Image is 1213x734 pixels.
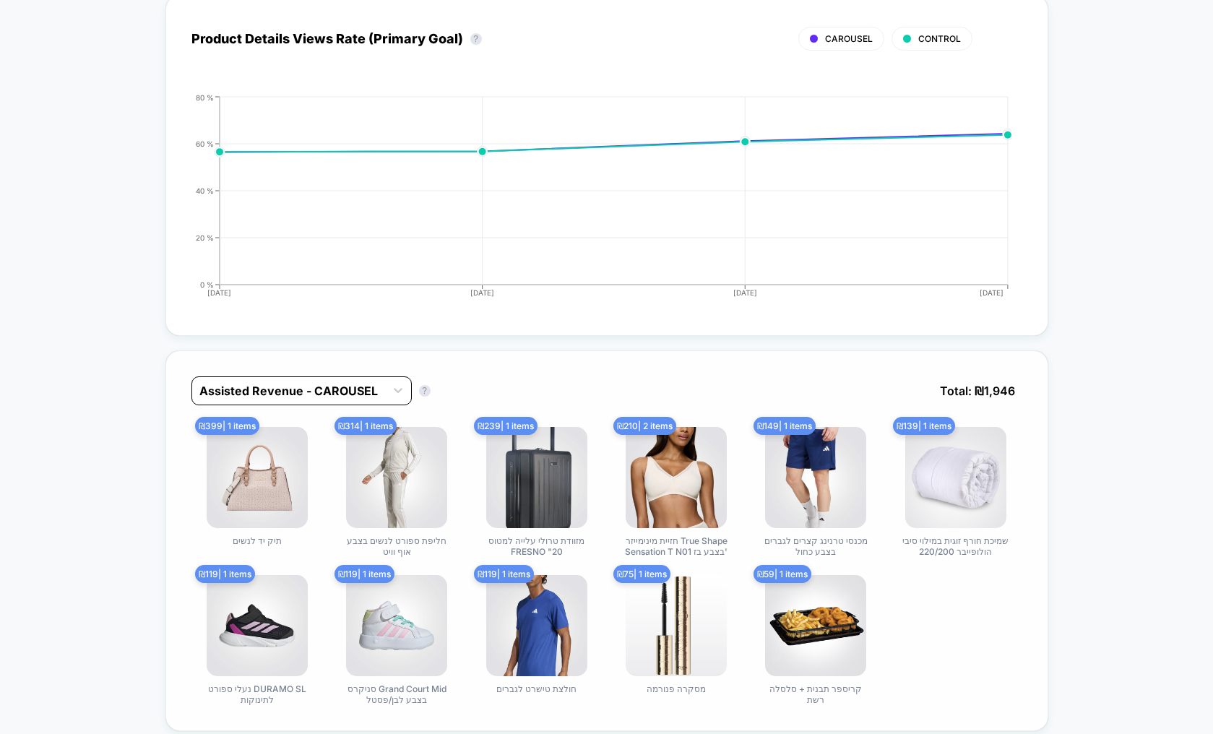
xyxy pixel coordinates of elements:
tspan: [DATE] [470,288,494,297]
span: CAROUSEL [825,33,873,44]
span: ₪ 149 | 1 items [754,417,816,435]
span: חזיית מינימייזר True Shape Sensation T N01 בצבע בז' [622,535,730,557]
img: חולצת טישרט לגברים [486,575,587,676]
tspan: [DATE] [733,288,757,297]
img: מכנסי טרנינג קצרים לגברים בצבע כחול [765,427,866,528]
span: מכנסי טרנינג קצרים לגברים בצבע כחול [761,535,870,557]
span: תיק יד לנשים [233,535,282,546]
span: חליפת ספורט לנשים בצבע אוף וויט [342,535,451,557]
tspan: 20 % [196,233,214,241]
img: חזיית מינימייזר True Shape Sensation T N01 בצבע בז' [626,427,727,528]
span: CONTROL [918,33,961,44]
img: שמיכת חורף זוגית במילוי סיבי הולופייבר 220/200 [905,427,1006,528]
tspan: [DATE] [980,288,1003,297]
tspan: 60 % [196,139,214,147]
tspan: 80 % [196,92,214,101]
img: מזוודת טרולי עלייה למטוס FRESNO "20 [486,427,587,528]
tspan: 0 % [200,280,214,288]
button: ? [419,385,431,397]
span: מסקרה פנורמה [647,683,706,694]
tspan: [DATE] [208,288,232,297]
img: חליפת ספורט לנשים בצבע אוף וויט [346,427,447,528]
img: תיק יד לנשים [207,427,308,528]
span: ₪ 210 | 2 items [613,417,676,435]
span: שמיכת חורף זוגית במילוי סיבי הולופייבר 220/200 [902,535,1010,557]
span: נעלי ספורט DURAMO SL לתינוקות [203,683,311,705]
span: ₪ 139 | 1 items [893,417,955,435]
span: ₪ 314 | 1 items [334,417,397,435]
span: ₪ 75 | 1 items [613,565,670,583]
tspan: 40 % [196,186,214,194]
img: נעלי ספורט DURAMO SL לתינוקות [207,575,308,676]
img: מסקרה פנורמה [626,575,727,676]
span: ₪ 119 | 1 items [195,565,255,583]
span: ₪ 119 | 1 items [334,565,394,583]
span: חולצת טישרט לגברים [496,683,577,694]
span: קריספר תבנית + סלסלה רשת [761,683,870,705]
span: מזוודת טרולי עלייה למטוס FRESNO "20 [483,535,591,557]
span: Total: ₪ 1,946 [933,376,1022,405]
img: סניקרס Grand Court Mid בצבע לבן/פסטל [346,575,447,676]
span: ₪ 399 | 1 items [195,417,259,435]
div: PRODUCT_DETAILS_VIEWS_RATE [177,93,1008,310]
span: ₪ 239 | 1 items [474,417,538,435]
img: קריספר תבנית + סלסלה רשת [765,575,866,676]
button: ? [470,33,482,45]
span: ₪ 119 | 1 items [474,565,534,583]
span: סניקרס Grand Court Mid בצבע לבן/פסטל [342,683,451,705]
span: ₪ 59 | 1 items [754,565,811,583]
